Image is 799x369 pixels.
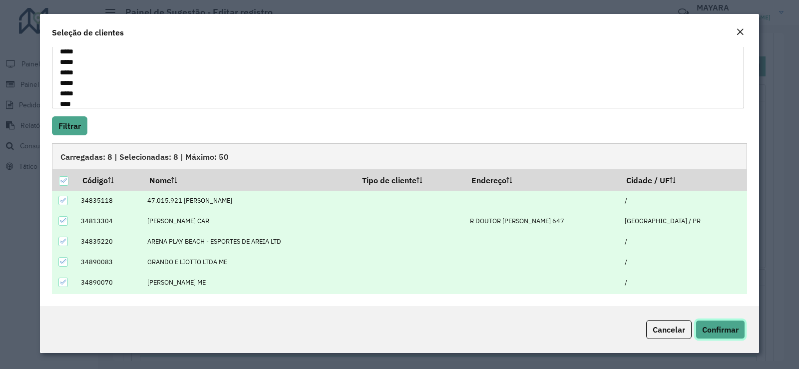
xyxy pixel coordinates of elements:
[619,293,747,313] td: [GEOGRAPHIC_DATA] / PR
[464,169,619,190] th: Endereço
[75,252,142,272] td: 34890083
[142,169,355,190] th: Nome
[52,116,87,135] button: Filtrar
[696,320,745,339] button: Confirmar
[52,143,747,169] div: Carregadas: 8 | Selecionadas: 8 | Máximo: 50
[75,169,142,190] th: Código
[619,211,747,231] td: [GEOGRAPHIC_DATA] / PR
[75,272,142,293] td: 34890070
[619,272,747,293] td: /
[619,191,747,211] td: /
[464,211,619,231] td: R DOUTOR [PERSON_NAME] 647
[355,169,464,190] th: Tipo de cliente
[619,231,747,252] td: /
[646,320,692,339] button: Cancelar
[733,26,747,39] button: Close
[142,191,355,211] td: 47.015.921 [PERSON_NAME]
[75,231,142,252] td: 34835220
[142,252,355,272] td: GRANDO E LIOTTO LTDA ME
[142,272,355,293] td: [PERSON_NAME] ME
[142,293,355,313] td: RESTAURANTE WILHELMS
[702,325,739,335] span: Confirmar
[142,231,355,252] td: ARENA PLAY BEACH - ESPORTES DE AREIA LTD
[52,26,124,38] h4: Seleção de clientes
[142,211,355,231] td: [PERSON_NAME] CAR
[619,169,747,190] th: Cidade / UF
[619,252,747,272] td: /
[464,293,619,313] td: R PADRE [PERSON_NAME] 99
[653,325,685,335] span: Cancelar
[736,28,744,36] em: Fechar
[75,191,142,211] td: 34835118
[75,293,142,313] td: 34812488
[355,293,464,313] td: 23 - Trava
[75,211,142,231] td: 34813304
